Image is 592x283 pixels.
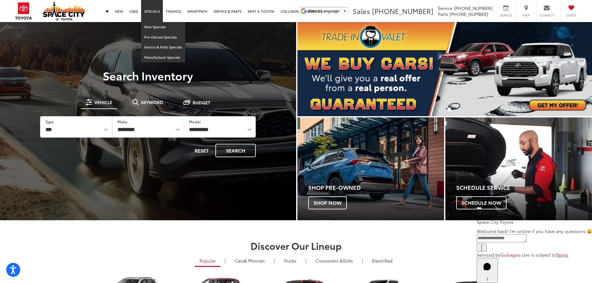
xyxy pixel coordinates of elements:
[522,252,556,258] span: Use is subject to
[445,117,592,220] a: Schedule Service Schedule Now
[367,255,397,266] a: Electrified
[477,207,482,209] button: Close
[445,117,592,220] div: Toyota
[297,34,342,104] button: Click to view previous picture.
[315,258,343,264] span: Crossovers &
[447,107,451,112] li: Go to slide number 2.
[519,13,533,17] span: Map
[141,100,163,104] span: Keyword
[141,52,185,62] a: Manufacturer Specials
[477,234,527,242] textarea: Type your message
[456,196,507,209] span: Schedule Now
[486,276,488,282] span: 1
[215,144,256,157] button: Search
[353,6,370,16] span: Sales
[454,5,493,11] span: [PHONE_NUMBER]
[193,100,210,105] span: Budget
[477,219,592,225] p: Space City Toyota
[45,119,54,124] label: Type
[343,9,347,13] span: ▼
[43,1,85,21] img: Space City Toyota
[272,258,276,264] li: |
[477,244,482,252] button: Chat with SMS
[189,144,214,157] button: Reset
[477,203,592,258] div: Close[PERSON_NAME]Space City ToyotaWelcome back! I'm online if you have any questions 😀Type your ...
[449,11,488,17] span: [PHONE_NUMBER]
[308,185,444,191] h4: Shop Pre-Owned
[223,258,227,264] li: |
[297,117,444,220] div: Toyota
[482,244,487,252] button: Send Message
[94,100,112,104] span: Vehicle
[141,32,185,43] a: Pre-Owned Specials
[311,255,358,266] a: SUVs
[477,252,500,258] span: Serviced by
[304,258,308,264] li: |
[456,185,592,191] h4: Schedule Service
[244,258,265,264] span: & Minivan
[308,196,347,209] span: Shop Now
[438,11,448,17] span: Parts
[539,13,554,17] span: Contact
[195,255,220,267] a: Popular
[117,119,127,124] label: Make
[438,5,452,11] span: Service
[556,252,568,258] a: Terms
[141,42,185,52] a: Service & Parts Specials
[279,255,301,266] a: Trucks
[500,252,522,258] a: Gubagoo.
[438,107,442,112] li: Go to slide number 1.
[230,255,269,266] a: Cars
[308,9,347,13] a: Select Language​
[308,9,339,13] span: Select Language
[360,258,365,264] li: |
[372,6,434,16] span: [PHONE_NUMBER]
[77,240,515,251] h2: Discover Our Lineup
[499,13,513,17] span: Service
[477,209,592,216] p: [PERSON_NAME]
[26,69,270,82] h3: Search Inventory
[297,117,444,220] a: Shop Pre-Owned Shop Now
[564,13,578,17] span: Saved
[548,34,592,104] button: Click to view next picture.
[141,22,185,32] a: New Specials
[477,228,592,234] span: Welcome back! I'm online if you have any questions 😀
[477,258,498,283] button: Toggle Chat Window
[189,119,201,124] label: Model
[479,259,495,275] svg: Start Chat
